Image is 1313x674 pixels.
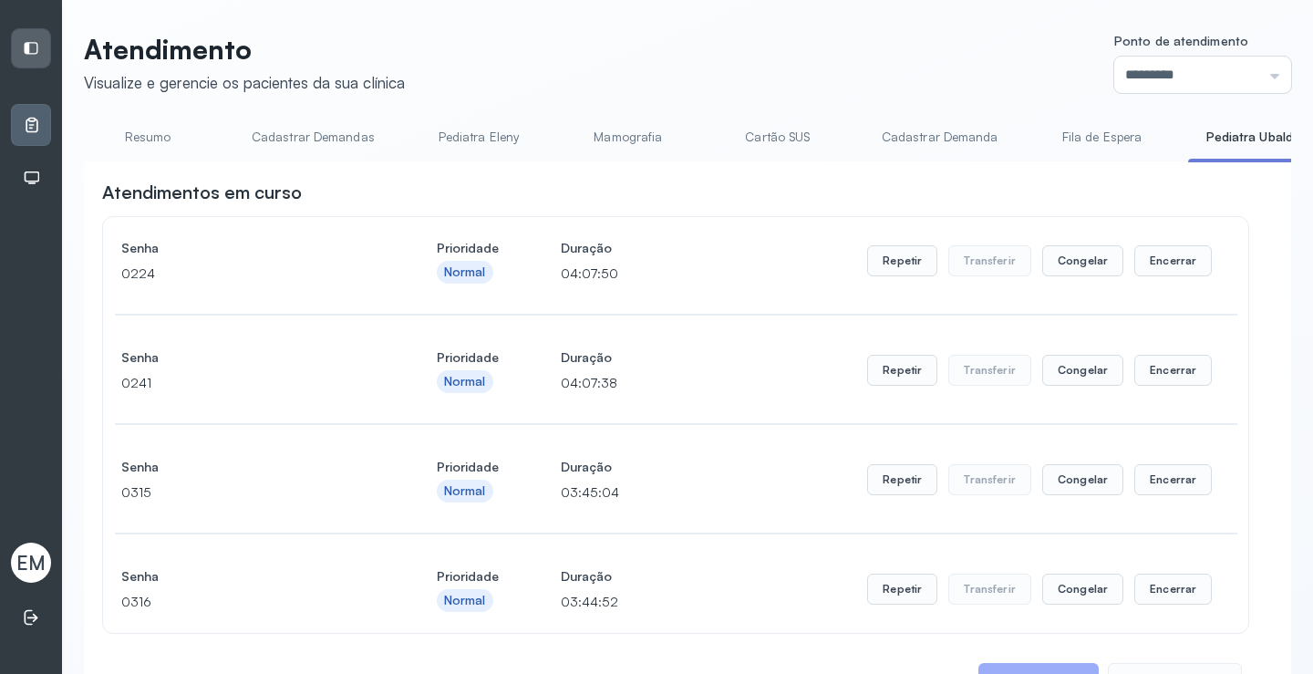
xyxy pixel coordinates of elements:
button: Repetir [867,245,937,276]
h4: Duração [561,235,618,261]
div: Normal [444,593,486,608]
button: Encerrar [1134,245,1212,276]
button: Congelar [1042,245,1123,276]
button: Congelar [1042,464,1123,495]
button: Congelar [1042,574,1123,605]
p: 03:45:04 [561,480,619,505]
p: 0315 [121,480,375,505]
div: Normal [444,483,486,499]
h4: Duração [561,454,619,480]
button: Repetir [867,355,937,386]
div: Normal [444,264,486,280]
h4: Duração [561,345,617,370]
a: Cadastrar Demandas [233,122,393,152]
button: Repetir [867,464,937,495]
button: Repetir [867,574,937,605]
h4: Senha [121,564,375,589]
p: Atendimento [84,33,405,66]
a: Mamografia [564,122,692,152]
button: Encerrar [1134,574,1212,605]
h4: Senha [121,454,375,480]
button: Transferir [948,245,1031,276]
h4: Prioridade [437,454,499,480]
h4: Prioridade [437,345,499,370]
button: Encerrar [1134,464,1212,495]
button: Transferir [948,574,1031,605]
a: Cadastrar Demanda [863,122,1017,152]
h4: Prioridade [437,564,499,589]
h4: Senha [121,235,375,261]
p: 0224 [121,261,375,286]
a: Fila de Espera [1039,122,1166,152]
p: 0316 [121,589,375,615]
a: Pediatra Eleny [415,122,543,152]
h3: Atendimentos em curso [102,180,302,205]
a: Cartão SUS [714,122,842,152]
button: Transferir [948,355,1031,386]
h4: Prioridade [437,235,499,261]
h4: Senha [121,345,375,370]
p: 04:07:38 [561,370,617,396]
div: Normal [444,374,486,389]
button: Congelar [1042,355,1123,386]
h4: Duração [561,564,618,589]
a: Resumo [84,122,212,152]
span: Ponto de atendimento [1114,33,1248,48]
span: EM [16,551,46,575]
p: 04:07:50 [561,261,618,286]
div: Visualize e gerencie os pacientes da sua clínica [84,73,405,92]
p: 03:44:52 [561,589,618,615]
button: Encerrar [1134,355,1212,386]
p: 0241 [121,370,375,396]
button: Transferir [948,464,1031,495]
